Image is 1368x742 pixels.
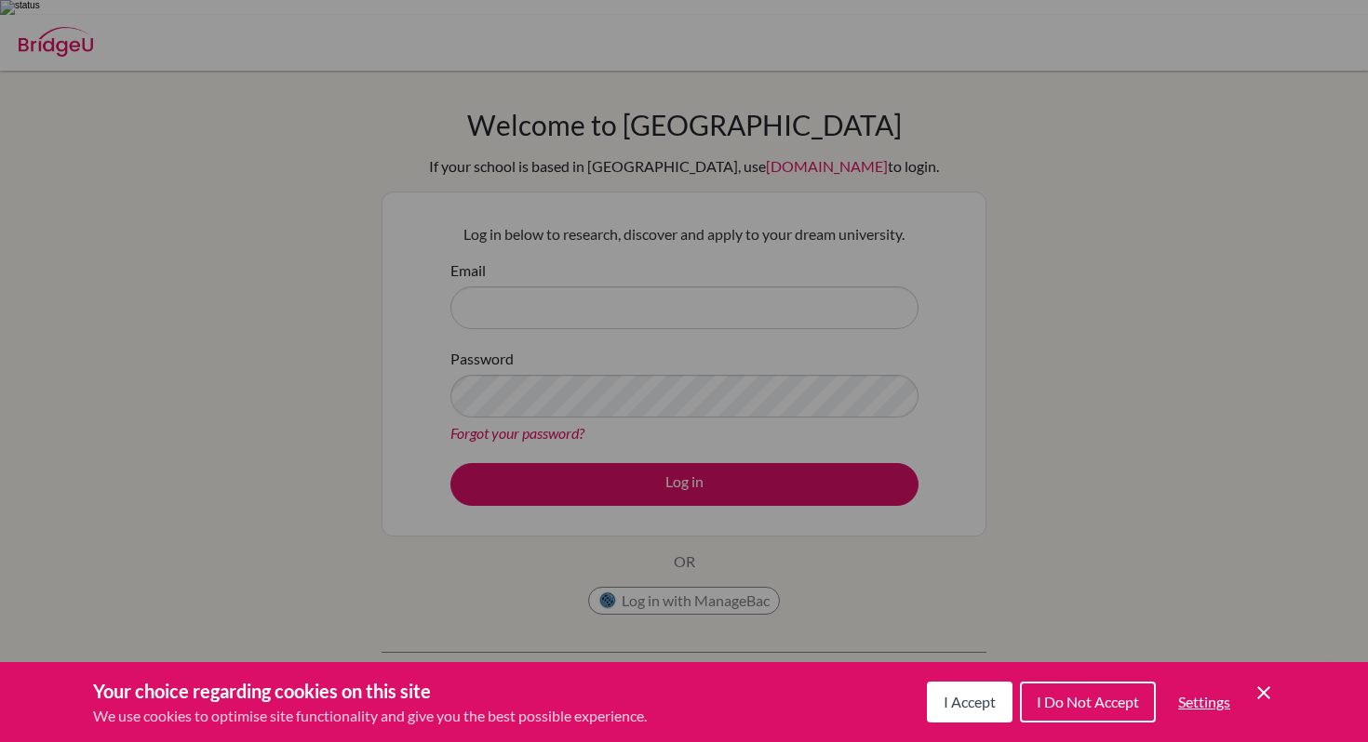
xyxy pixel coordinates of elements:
[93,705,647,727] p: We use cookies to optimise site functionality and give you the best possible experience.
[93,677,647,705] h3: Your choice regarding cookies on this site
[1037,693,1139,710] span: I Do Not Accept
[927,682,1013,722] button: I Accept
[1178,693,1230,710] span: Settings
[1253,682,1275,704] button: Save and close
[944,693,996,710] span: I Accept
[1163,683,1245,721] button: Settings
[1020,682,1156,722] button: I Do Not Accept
